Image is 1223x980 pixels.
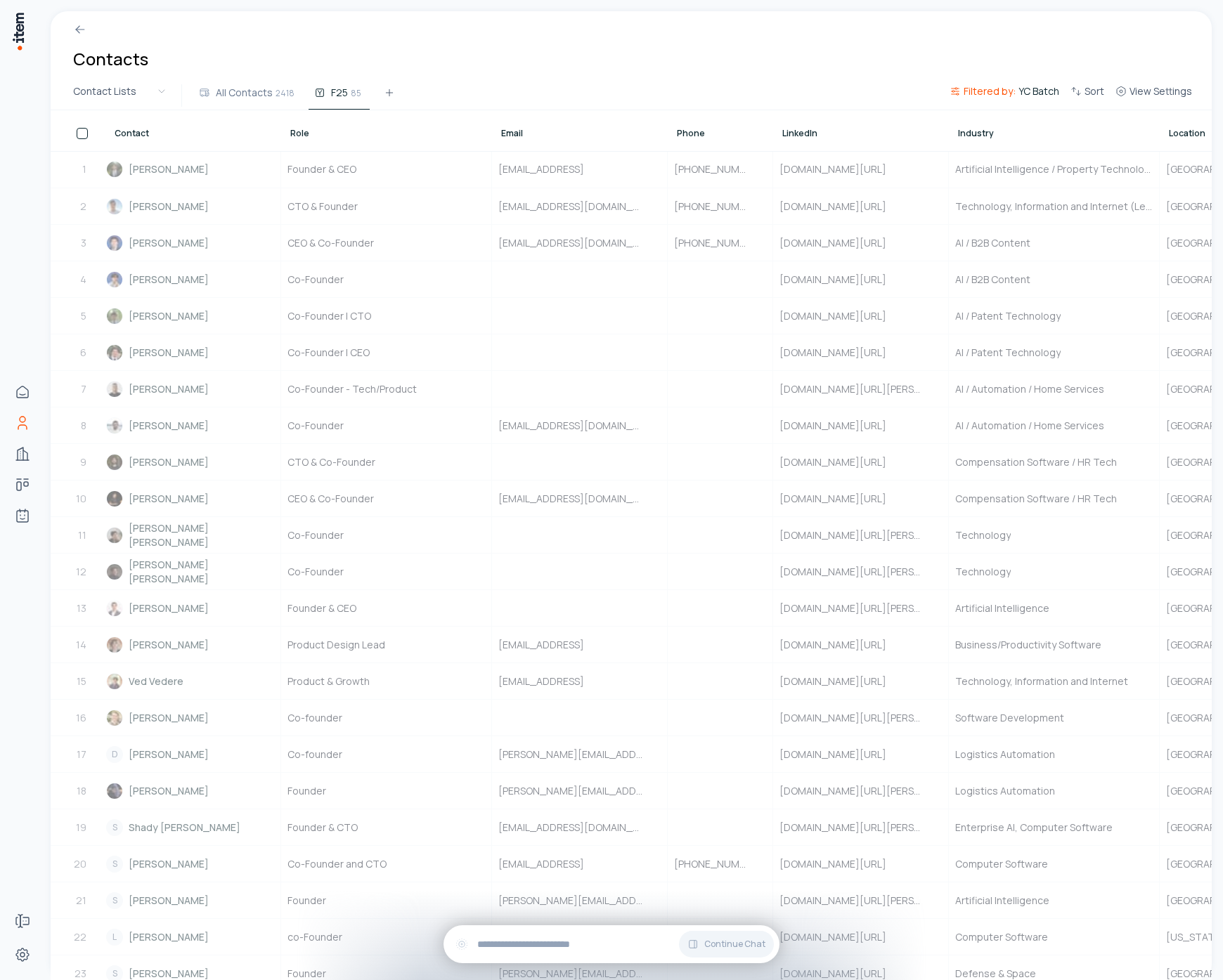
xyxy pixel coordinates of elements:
[1169,128,1205,139] span: Location
[1110,83,1198,108] button: View Settings
[115,128,149,139] span: Contact
[782,128,817,139] span: LinkedIn
[949,110,1160,151] th: Industry
[1130,84,1192,98] span: View Settings
[8,378,37,406] a: Home
[958,128,994,139] span: Industry
[281,110,492,151] th: Role
[351,86,361,99] span: 85
[1018,84,1059,98] span: YC Batch
[309,84,370,110] button: F2585
[679,931,774,958] button: Continue Chat
[1085,84,1104,98] span: Sort
[501,128,523,139] span: Email
[11,11,25,51] img: Item Brain Logo
[8,409,37,437] a: Contacts
[8,502,37,530] a: Agents
[193,84,303,110] button: All Contacts2418
[704,939,765,950] span: Continue Chat
[331,86,348,100] span: F25
[668,110,773,151] th: Phone
[8,471,37,499] a: deals
[290,128,309,139] span: Role
[964,84,1016,98] span: Filtered by:
[8,941,37,969] a: Settings
[1065,83,1110,108] button: Sort
[944,83,1065,108] button: Filtered by:YC Batch
[677,128,705,139] span: Phone
[444,925,779,963] div: Continue Chat
[8,440,37,468] a: Companies
[773,110,949,151] th: LinkedIn
[73,48,148,70] h1: Contacts
[492,110,668,151] th: Email
[276,86,295,99] span: 2418
[8,907,37,935] a: Forms
[216,86,273,100] span: All Contacts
